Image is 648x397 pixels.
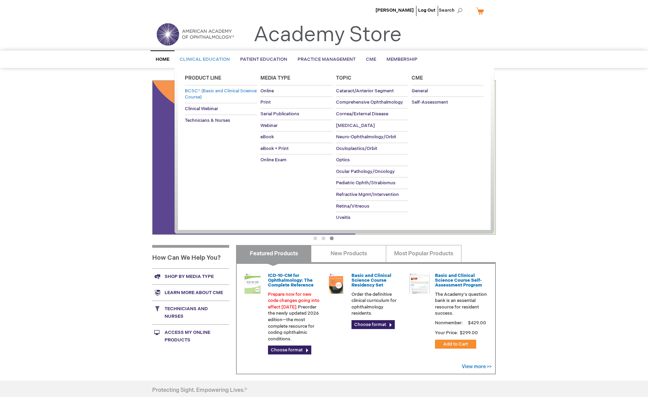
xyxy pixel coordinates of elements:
[462,364,492,370] a: View more >>
[386,245,461,262] a: Most Popular Products
[435,330,458,336] strong: Your Price:
[326,273,346,294] img: 02850963u_47.png
[260,88,274,94] span: Online
[443,341,468,347] span: Add to Cart
[260,123,278,128] span: Webinar
[376,8,414,13] a: [PERSON_NAME]
[185,118,230,123] span: Technicians & Nurses
[435,291,487,317] p: The Academy's question bank is an essential resource for resident success.
[351,273,391,288] a: Basic and Clinical Science Course Residency Set
[336,203,369,209] span: Retina/Vitreous
[152,301,229,324] a: Technicians and nurses
[336,180,395,186] span: Pediatric Ophth/Strabismus
[260,134,274,140] span: eBook
[336,111,388,117] span: Cornea/External Disease
[409,273,430,294] img: bcscself_20.jpg
[260,146,289,151] span: eBook + Print
[330,236,334,240] button: 3 of 3
[185,106,218,112] span: Clinical Webinar
[336,146,377,151] span: Oculoplastics/Orbit
[336,134,396,140] span: Neuro-Ophthalmology/Orbit
[336,157,350,163] span: Optics
[185,75,221,81] span: Product Line
[311,245,386,262] a: New Products
[152,245,229,268] h1: How Can We Help You?
[336,169,395,174] span: Ocular Pathology/Oncology
[439,3,465,17] span: Search
[351,320,395,329] a: Choose format
[435,340,476,349] button: Add to Cart
[185,88,257,100] span: BCSC® (Basic and Clinical Science Course)
[336,100,403,105] span: Comprehensive Ophthalmology
[336,192,399,197] span: Refractive Mgmt/Intervention
[152,284,229,301] a: Learn more about CME
[156,57,169,62] span: Home
[268,291,320,342] p: Preorder the newly updated 2026 edition—the most complete resource for coding ophthalmic conditions.
[240,57,287,62] span: Patient Education
[152,324,229,348] a: Access My Online Products
[412,88,428,94] span: General
[260,157,287,163] span: Online Exam
[268,273,314,288] a: ICD-10-CM for Ophthalmology: The Complete Reference
[435,319,463,327] strong: Nonmember:
[242,273,263,294] img: 0120008u_42.png
[322,236,325,240] button: 2 of 3
[387,57,417,62] span: Membership
[336,75,351,81] span: Topic
[412,100,448,105] span: Self-Assessment
[268,346,311,354] a: Choose format
[336,215,350,220] span: Uveitis
[260,111,299,117] span: Serial Publications
[180,57,230,62] span: Clinical Education
[260,100,271,105] span: Print
[418,8,435,13] a: Log Out
[313,236,317,240] button: 1 of 3
[459,330,479,336] span: $299.00
[412,75,423,81] span: Cme
[260,75,290,81] span: Media Type
[351,291,404,317] p: Order the definitive clinical curriculum for ophthalmology residents.
[467,320,487,326] span: $429.00
[268,292,320,310] font: Prepare now for new code changes going into effect [DATE].
[298,57,356,62] span: Practice Management
[336,123,375,128] span: [MEDICAL_DATA]
[152,387,247,394] h4: Protecting Sight. Empowering Lives.®
[336,88,394,94] span: Cataract/Anterior Segment
[236,245,311,262] a: Featured Products
[254,23,402,47] a: Academy Store
[152,268,229,284] a: Shop by media type
[435,273,482,288] a: Basic and Clinical Science Course Self-Assessment Program
[366,57,376,62] span: CME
